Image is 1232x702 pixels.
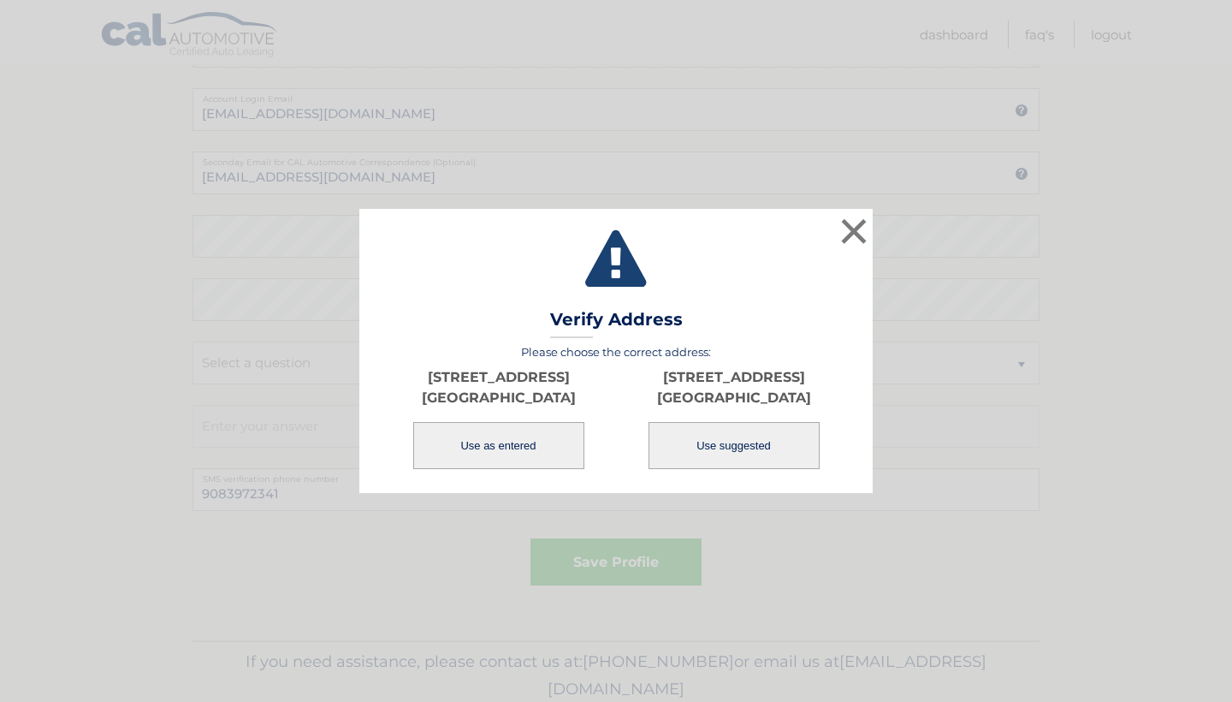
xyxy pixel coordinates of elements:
button: Use as entered [413,422,584,469]
h3: Verify Address [550,309,683,339]
p: [STREET_ADDRESS] [GEOGRAPHIC_DATA] [616,367,851,408]
button: Use suggested [649,422,820,469]
p: [STREET_ADDRESS] [GEOGRAPHIC_DATA] [381,367,616,408]
div: Please choose the correct address: [381,345,851,471]
button: × [837,214,871,248]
